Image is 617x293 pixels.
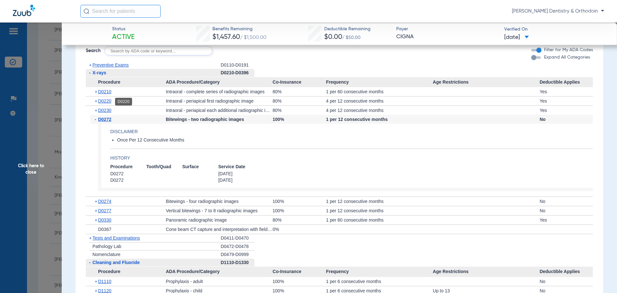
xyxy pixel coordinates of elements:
[512,8,604,14] span: [PERSON_NAME] Dentistry & Orthodoin
[89,70,91,75] span: -
[95,106,98,115] span: +
[166,215,273,224] div: Panoramic radiographic image
[326,77,433,87] span: Frequency
[433,77,540,87] span: Age Restrictions
[95,115,98,124] span: -
[95,197,98,206] span: +
[115,98,132,105] div: D0220
[182,164,218,170] span: Surface
[326,277,433,286] div: 1 per 6 consecutive months
[326,115,433,124] div: 1 per 12 consecutive months
[221,259,255,267] div: D1110-D1330
[89,62,92,68] span: +
[95,96,98,105] span: +
[93,260,140,265] span: Cleaning and Fluoride
[326,106,433,115] div: 4 per 12 consecutive months
[98,279,111,284] span: D1110
[540,115,593,124] div: No
[540,267,593,277] span: Deductible Applies
[221,243,255,251] div: D0472-D0478
[433,267,540,277] span: Age Restrictions
[326,197,433,206] div: 1 per 12 consecutive months
[540,277,593,286] div: No
[86,267,166,277] span: Procedure
[98,89,111,94] span: D0210
[540,96,593,105] div: Yes
[166,106,273,115] div: Intraoral - periapical each additional radiographic image
[98,117,111,122] span: D0272
[110,164,146,170] span: Procedure
[504,33,529,41] span: [DATE]
[221,69,255,77] div: D0210-D0396
[93,252,121,257] span: Nomenclature
[166,267,273,277] span: ADA Procedure/Category
[326,215,433,224] div: 1 per 60 consecutive months
[93,62,129,68] span: Preventive Exams
[326,206,433,215] div: 1 per 12 consecutive months
[273,87,326,96] div: 80%
[396,26,499,32] span: Payer
[240,35,266,40] span: / $1,500.00
[326,87,433,96] div: 1 per 60 consecutive months
[324,26,371,32] span: Deductible Remaining
[95,87,98,96] span: +
[110,155,593,161] h4: History
[212,34,240,41] span: $1,457.60
[166,115,273,124] div: Bitewings - two radiographic images
[540,106,593,115] div: Yes
[273,96,326,105] div: 80%
[273,115,326,124] div: 100%
[89,260,91,265] span: -
[146,164,182,170] span: Tooth/Quad
[326,96,433,105] div: 4 per 12 consecutive months
[13,5,35,16] img: Zuub Logo
[166,277,273,286] div: Prophylaxis - adult
[273,277,326,286] div: 100%
[93,244,121,249] span: Pathology Lab
[98,98,111,104] span: D0220
[166,225,273,234] div: Cone beam CT capture and interpretation with field of view of both jaws; with or without cranium
[86,77,166,87] span: Procedure
[98,108,111,113] span: D0230
[585,262,617,293] iframe: Chat Widget
[540,197,593,206] div: No
[98,227,111,232] span: D0367
[540,77,593,87] span: Deductible Applies
[326,267,433,277] span: Frequency
[110,171,146,177] span: D0272
[273,206,326,215] div: 100%
[84,8,89,14] img: Search Icon
[95,206,98,215] span: +
[93,70,106,75] span: X-rays
[544,55,590,60] span: Expand All Categories
[218,164,254,170] span: Service Date
[98,199,111,204] span: D0274
[104,46,212,55] input: Search by ADA code or keyword…
[540,215,593,224] div: Yes
[273,106,326,115] div: 80%
[93,235,140,241] span: Tests and Examinations
[273,197,326,206] div: 100%
[540,206,593,215] div: No
[396,33,499,41] span: CIGNA
[218,177,254,183] span: [DATE]
[166,206,273,215] div: Vertical bitewings - 7 to 8 radiographic images
[166,197,273,206] div: Bitewings - four radiographic images
[221,61,255,69] div: D0110-D0191
[86,48,101,54] span: Search
[166,77,273,87] span: ADA Procedure/Category
[166,87,273,96] div: Intraoral - complete series of radiographic images
[112,33,135,42] span: Active
[273,215,326,224] div: 80%
[110,128,593,135] h4: Disclaimer
[324,34,342,41] span: $0.00
[273,225,326,234] div: 0%
[98,208,111,213] span: D0277
[212,26,266,32] span: Benefits Remaining
[95,277,98,286] span: +
[543,47,593,53] label: Filter for My ADA Codes
[80,5,161,18] input: Search for patients
[112,26,135,32] span: Status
